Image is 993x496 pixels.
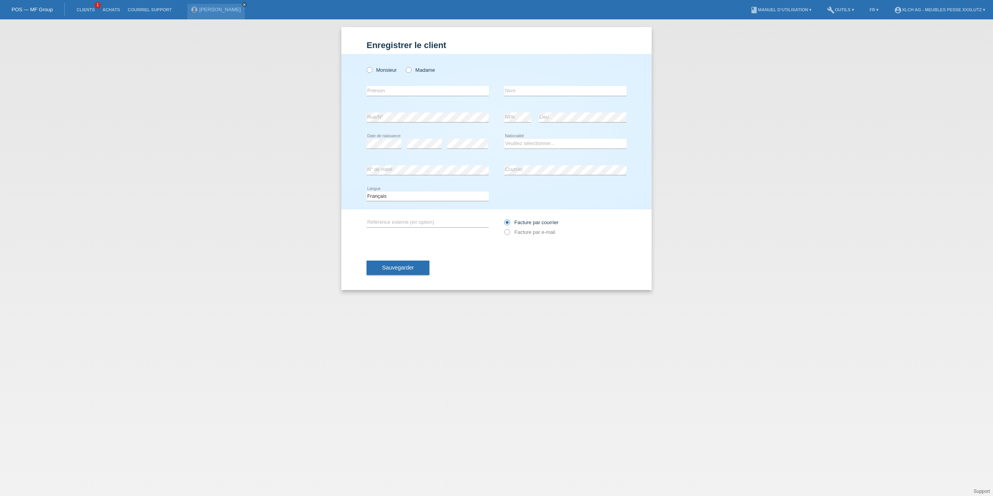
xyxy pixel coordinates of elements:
a: account_circleXLCH AG - Meubles Pesse XXXLutz ▾ [890,7,989,12]
input: Monsieur [367,67,372,72]
label: Monsieur [367,67,397,73]
a: Clients [73,7,99,12]
input: Madame [406,67,411,72]
a: Support [974,489,990,494]
button: Sauvegarder [367,261,429,275]
label: Facture par e-mail [504,229,555,235]
a: [PERSON_NAME] [199,7,241,12]
a: POS — MF Group [12,7,53,12]
i: build [827,6,835,14]
input: Facture par e-mail [504,229,509,239]
i: account_circle [894,6,902,14]
a: Courriel Support [124,7,175,12]
a: close [242,2,247,7]
a: bookManuel d’utilisation ▾ [746,7,815,12]
input: Facture par courrier [504,219,509,229]
a: buildOutils ▾ [823,7,858,12]
i: close [242,3,246,7]
i: book [750,6,758,14]
label: Facture par courrier [504,219,559,225]
a: FR ▾ [866,7,883,12]
a: Achats [99,7,124,12]
span: Sauvegarder [382,264,414,271]
h1: Enregistrer le client [367,40,626,50]
span: 1 [95,2,101,9]
label: Madame [406,67,435,73]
